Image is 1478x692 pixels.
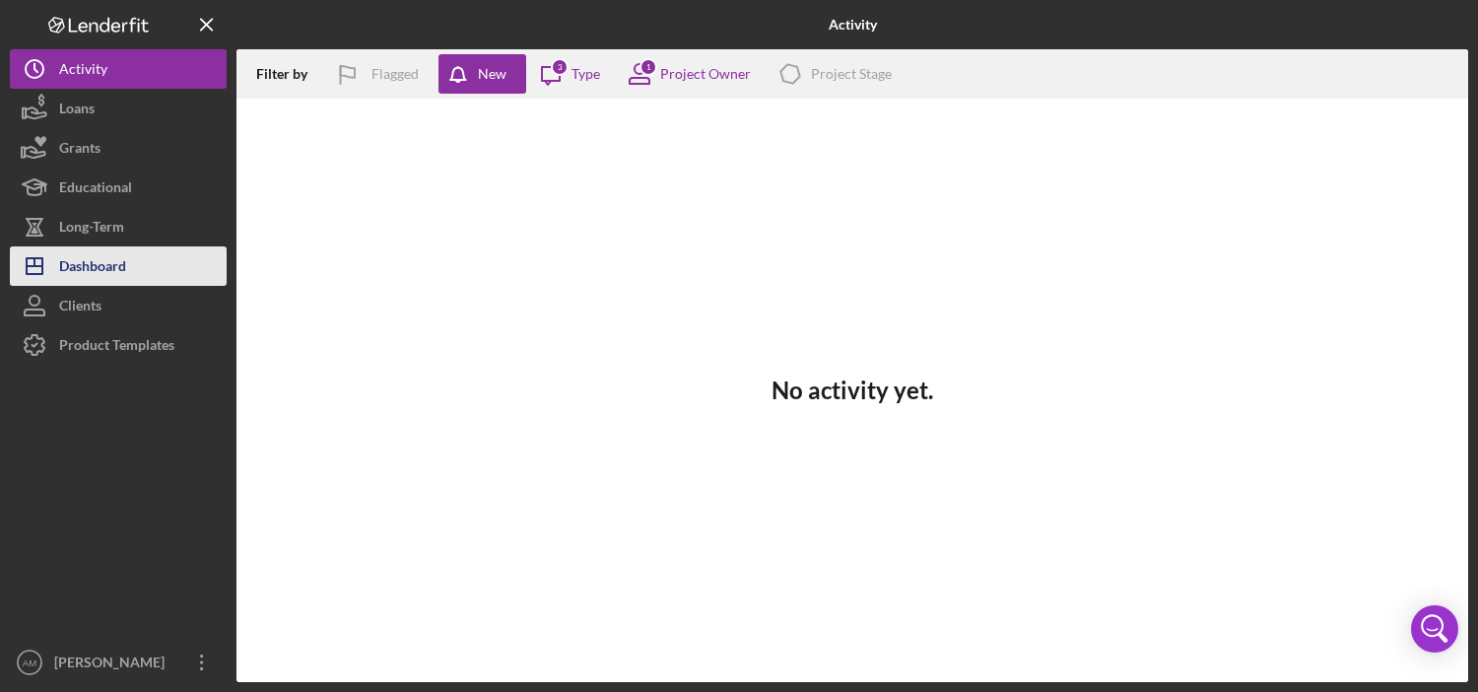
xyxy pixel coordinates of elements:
div: [PERSON_NAME] [49,643,177,687]
button: Flagged [322,54,438,94]
div: 3 [551,58,569,76]
button: AM[PERSON_NAME] [10,643,227,682]
div: Flagged [371,54,419,94]
div: Long-Term [59,207,124,251]
text: AM [23,657,36,668]
div: Filter by [256,66,322,82]
button: Educational [10,168,227,207]
h3: No activity yet. [772,377,933,404]
div: Grants [59,128,101,173]
div: New [478,54,506,94]
div: Dashboard [59,246,126,291]
div: Project Owner [660,66,751,82]
button: Product Templates [10,325,227,365]
div: 1 [639,58,657,76]
b: Activity [829,17,877,33]
button: Dashboard [10,246,227,286]
button: Long-Term [10,207,227,246]
div: Loans [59,89,95,133]
div: Project Stage [811,66,892,82]
button: Loans [10,89,227,128]
div: Product Templates [59,325,174,370]
button: New [438,54,526,94]
div: Open Intercom Messenger [1411,605,1458,653]
button: Activity [10,49,227,89]
button: Clients [10,286,227,325]
div: Educational [59,168,132,212]
button: Grants [10,128,227,168]
div: Activity [59,49,107,94]
div: Clients [59,286,101,330]
div: Type [571,66,600,82]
